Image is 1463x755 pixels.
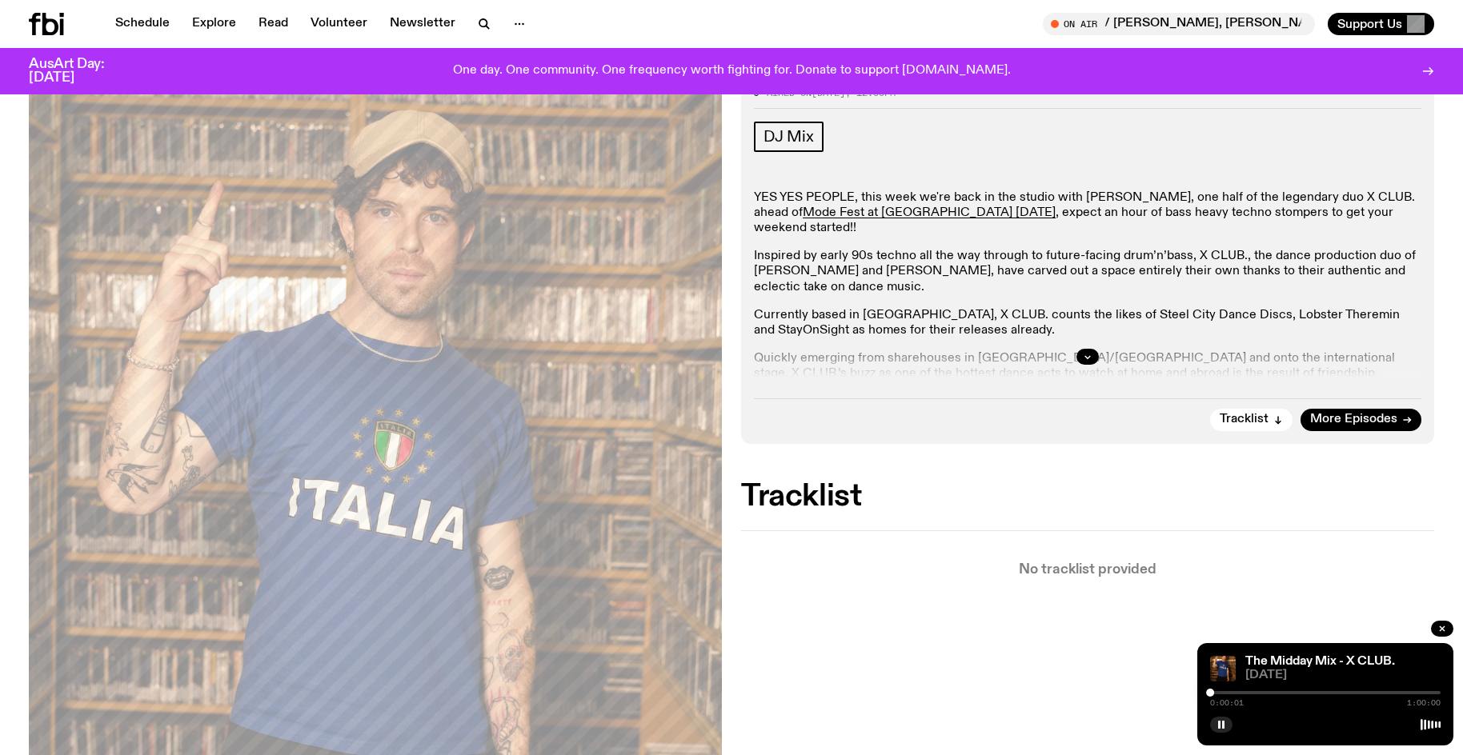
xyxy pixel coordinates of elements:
a: Explore [182,13,246,35]
p: One day. One community. One frequency worth fighting for. Donate to support [DOMAIN_NAME]. [453,64,1011,78]
span: Support Us [1337,17,1402,31]
a: The Midday Mix - X CLUB. [1245,655,1395,668]
button: Tracklist [1210,409,1293,431]
h3: AusArt Day: [DATE] [29,58,131,85]
span: DJ Mix [764,128,814,146]
a: DJ Mix [754,122,824,152]
span: 1:00:00 [1407,699,1441,707]
span: More Episodes [1310,413,1397,425]
a: Mode Fest at [GEOGRAPHIC_DATA] [DATE] [803,206,1056,219]
button: Support Us [1328,13,1434,35]
a: More Episodes [1301,409,1421,431]
span: [DATE] [1245,669,1441,681]
span: Tracklist [1220,413,1269,425]
a: Read [249,13,298,35]
button: On AirThe Playlist / [PERSON_NAME]'s Last Playlist :'( w/ [PERSON_NAME], [PERSON_NAME], [PERSON_N... [1043,13,1315,35]
a: Schedule [106,13,179,35]
p: Currently based in [GEOGRAPHIC_DATA], X CLUB. counts the likes of Steel City Dance Discs, Lobster... [754,308,1421,338]
a: Newsletter [380,13,465,35]
p: No tracklist provided [741,563,1434,577]
a: Volunteer [301,13,377,35]
h2: Tracklist [741,482,1434,511]
p: YES YES PEOPLE, this week we're back in the studio with [PERSON_NAME], one half of the legendary ... [754,190,1421,237]
span: 0:00:01 [1210,699,1244,707]
p: Inspired by early 90s techno all the way through to future-facing drum’n’bass, X CLUB., the dance... [754,249,1421,295]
